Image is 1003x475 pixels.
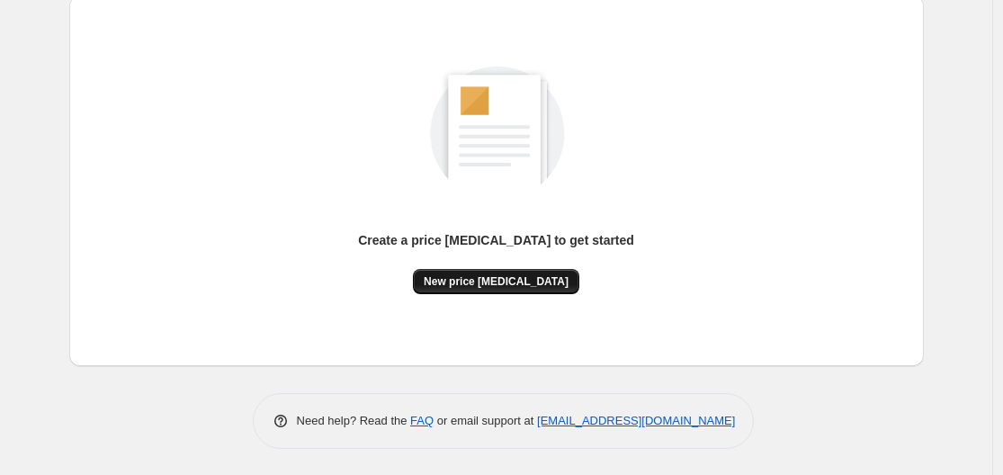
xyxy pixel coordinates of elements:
[297,414,411,427] span: Need help? Read the
[410,414,434,427] a: FAQ
[424,274,569,289] span: New price [MEDICAL_DATA]
[413,269,579,294] button: New price [MEDICAL_DATA]
[434,414,537,427] span: or email support at
[358,231,634,249] p: Create a price [MEDICAL_DATA] to get started
[537,414,735,427] a: [EMAIL_ADDRESS][DOMAIN_NAME]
